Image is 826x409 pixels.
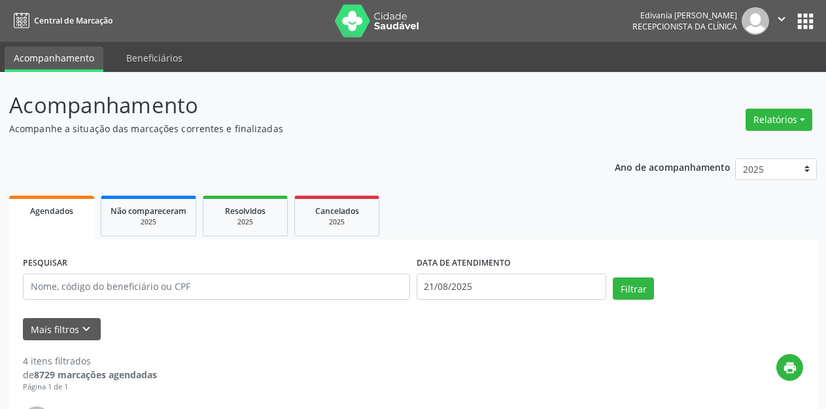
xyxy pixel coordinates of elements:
[632,10,737,21] div: Edivania [PERSON_NAME]
[23,318,101,341] button: Mais filtroskeyboard_arrow_down
[23,274,410,300] input: Nome, código do beneficiário ou CPF
[783,361,797,375] i: print
[117,46,192,69] a: Beneficiários
[23,253,67,274] label: PESQUISAR
[615,158,731,175] p: Ano de acompanhamento
[632,21,737,32] span: Recepcionista da clínica
[213,217,278,227] div: 2025
[111,205,186,217] span: Não compareceram
[746,109,812,131] button: Relatórios
[34,368,157,381] strong: 8729 marcações agendadas
[769,7,794,35] button: 
[23,354,157,368] div: 4 itens filtrados
[9,10,112,31] a: Central de Marcação
[417,274,607,300] input: Selecione um intervalo
[111,217,186,227] div: 2025
[23,382,157,393] div: Página 1 de 1
[613,277,654,300] button: Filtrar
[774,12,789,26] i: 
[315,205,359,217] span: Cancelados
[30,205,73,217] span: Agendados
[9,89,575,122] p: Acompanhamento
[34,15,112,26] span: Central de Marcação
[79,322,94,336] i: keyboard_arrow_down
[5,46,103,72] a: Acompanhamento
[23,368,157,382] div: de
[304,217,370,227] div: 2025
[9,122,575,135] p: Acompanhe a situação das marcações correntes e finalizadas
[225,205,266,217] span: Resolvidos
[742,7,769,35] img: img
[776,354,803,381] button: print
[794,10,817,33] button: apps
[417,253,511,274] label: DATA DE ATENDIMENTO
